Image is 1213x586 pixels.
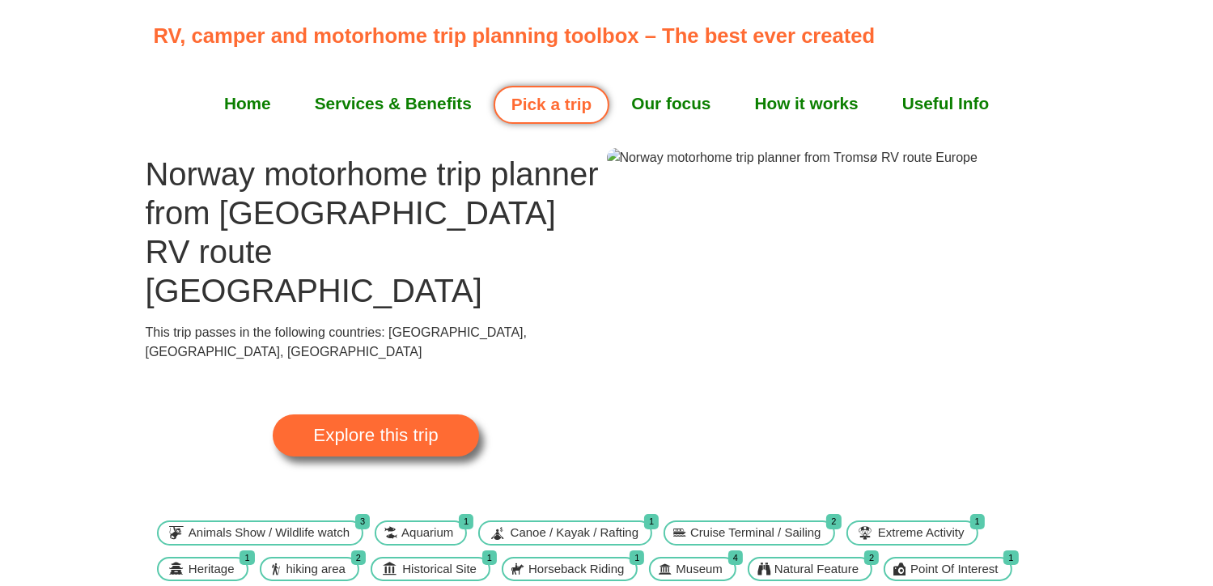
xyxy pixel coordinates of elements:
span: 2 [826,514,841,529]
span: Cruise Terminal / Sailing [686,524,825,542]
span: Heritage [184,560,239,579]
span: Point Of Interest [906,560,1002,579]
a: Home [202,83,293,124]
img: Norway motorhome trip planner from Tromsø RV route Europe [607,148,978,168]
span: Horseback Riding [524,560,628,579]
span: 1 [630,550,644,566]
span: 1 [644,514,659,529]
span: Natural Feature [770,560,863,579]
span: 3 [355,514,370,529]
span: 1 [482,550,497,566]
span: 2 [351,550,366,566]
span: Canoe / Kayak / Rafting [507,524,643,542]
nav: Menu [154,83,1060,124]
a: Useful Info [880,83,1011,124]
span: Museum [672,560,727,579]
a: Pick a trip [494,86,609,124]
span: 1 [970,514,985,529]
span: This trip passes in the following countries: [GEOGRAPHIC_DATA], [GEOGRAPHIC_DATA], [GEOGRAPHIC_DATA] [146,325,528,359]
span: 4 [728,550,743,566]
a: Explore this trip [273,414,478,456]
a: How it works [733,83,880,124]
a: Our focus [609,83,732,124]
span: 1 [1003,550,1018,566]
span: 2 [864,550,879,566]
span: Historical Site [398,560,481,579]
span: Aquarium [397,524,457,542]
span: 1 [240,550,254,566]
span: Extreme Activity [874,524,969,542]
a: Services & Benefits [293,83,494,124]
p: RV, camper and motorhome trip planning toolbox – The best ever created [154,20,1069,51]
span: hiking area [282,560,350,579]
span: Explore this trip [313,427,438,444]
h1: Norway motorhome trip planner from [GEOGRAPHIC_DATA] RV route [GEOGRAPHIC_DATA] [146,155,607,310]
span: 1 [459,514,473,529]
span: Animals Show / Wildlife watch [184,524,354,542]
